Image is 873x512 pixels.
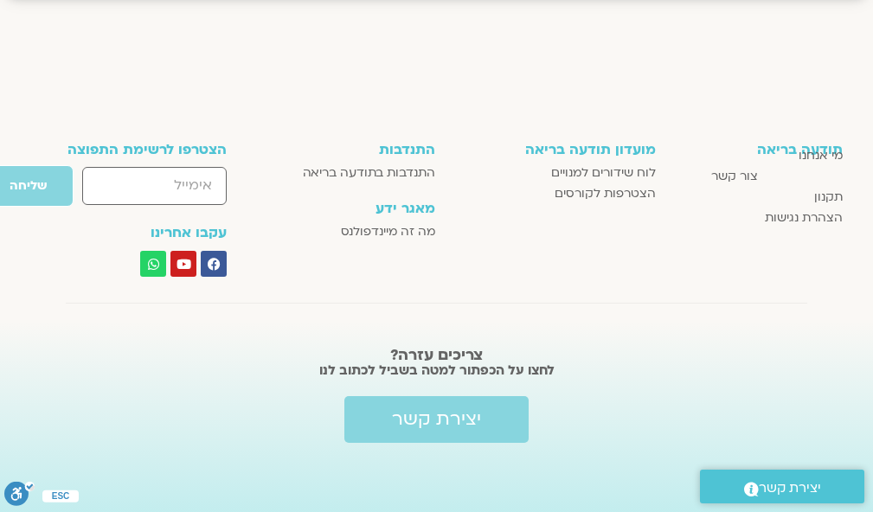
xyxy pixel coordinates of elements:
span: התנדבות בתודעה בריאה [303,163,435,183]
span: הצטרפות לקורסים [555,183,656,204]
a: יצירת קשר [700,470,864,503]
a: לוח שידורים למנויים [453,163,656,183]
h3: מאגר ידע [274,201,434,216]
a: תקנון [673,187,843,208]
a: מי אנחנו [673,145,843,166]
form: טופס חדש [31,165,228,215]
span: צור קשר [711,166,758,187]
span: לוח שידורים למנויים [551,163,656,183]
a: הצהרת נגישות [673,208,843,228]
h2: לחצו על הכפתור למטה בשביל לכתוב לנו [9,362,864,379]
span: יצירת קשר [392,409,481,430]
a: יצירת קשר [344,396,529,443]
h2: צריכים עזרה? [9,347,864,364]
span: הצהרת נגישות [765,208,843,228]
h3: תודעה בריאה [757,142,843,157]
span: יצירת קשר [759,477,821,500]
span: מה זה מיינדפולנס [341,221,435,242]
a: הצטרפות לקורסים [453,183,656,204]
h3: התנדבות [274,142,434,157]
span: תקנון [814,187,843,208]
h3: הצטרפו לרשימת התפוצה [31,142,228,157]
input: אימייל [82,167,227,204]
span: מי אנחנו [799,145,843,166]
span: שליחה [10,179,47,193]
a: התנדבות בתודעה בריאה [274,163,434,183]
a: צור קשר [673,166,758,187]
a: מה זה מיינדפולנס [274,221,434,242]
h3: מועדון תודעה בריאה [453,142,656,157]
h3: עקבו אחרינו [31,225,228,240]
a: תודעה בריאה [757,142,843,144]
